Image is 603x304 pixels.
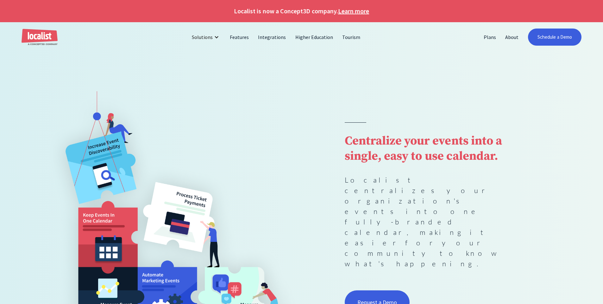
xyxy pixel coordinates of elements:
a: Plans [479,29,501,45]
p: Localist centralizes your organization's events into one fully-branded calendar, making it easier... [345,175,517,269]
a: home [22,29,58,46]
a: Higher Education [291,29,338,45]
a: About [501,29,523,45]
a: Learn more [338,6,369,16]
a: Features [225,29,254,45]
strong: Centralize your events into a single, easy to use calendar. [345,133,502,164]
a: Tourism [338,29,365,45]
div: Solutions [187,29,225,45]
a: Integrations [254,29,291,45]
a: Schedule a Demo [528,29,581,46]
div: Solutions [192,33,213,41]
